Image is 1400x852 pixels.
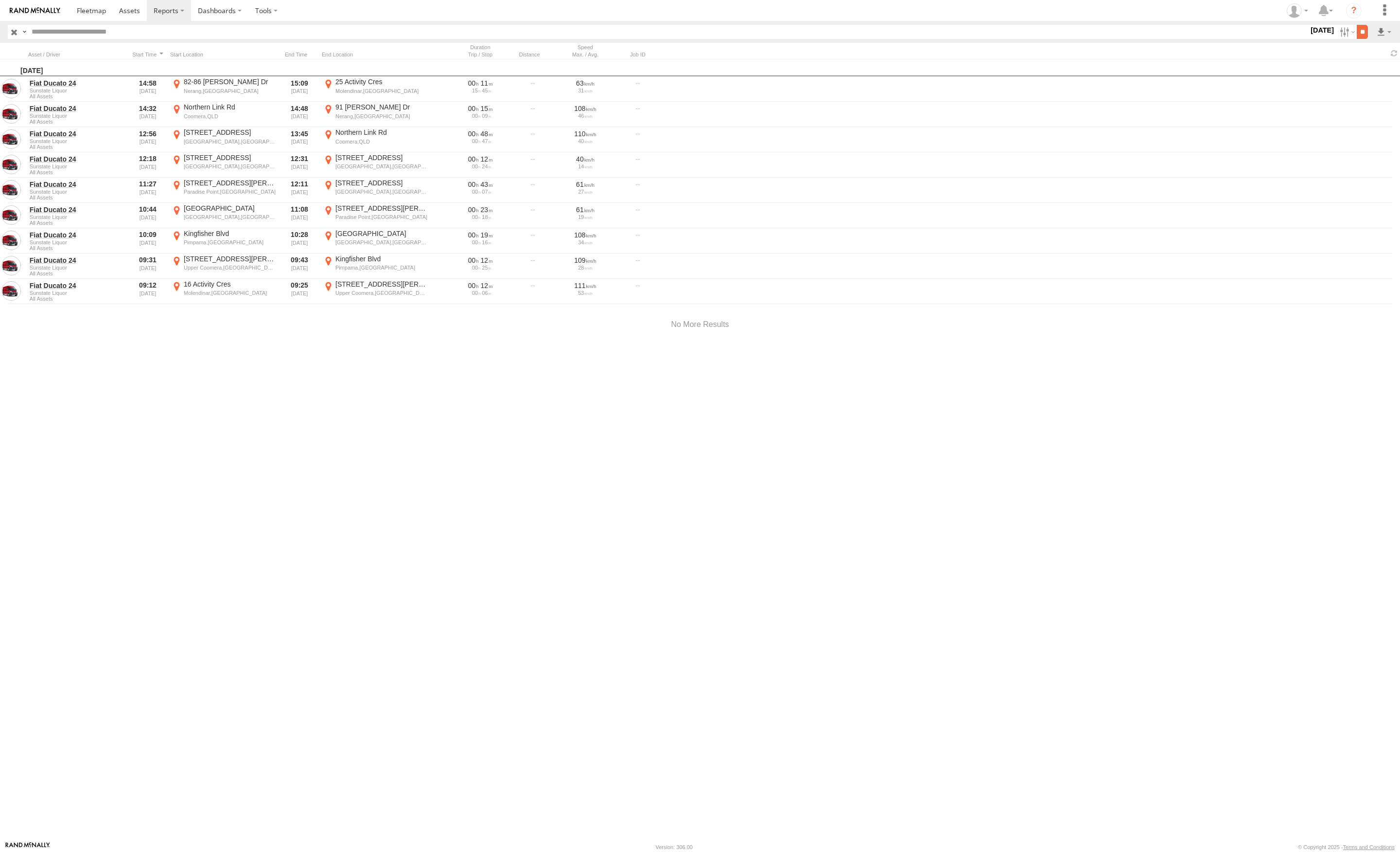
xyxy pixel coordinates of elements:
div: Kingfisher Blvd [335,254,427,263]
div: 10:44 [DATE] [129,204,166,227]
span: 43 [481,181,493,188]
a: Terms and Conditions [1343,844,1395,850]
span: 12 [481,155,493,163]
div: 10:28 [DATE] [281,229,318,253]
label: Click to View Event Location [170,153,277,177]
span: Sunstate Liquor [30,189,124,195]
a: View Asset in Asset Management [1,155,21,174]
div: [759s] 19/08/2025 12:18 - 19/08/2025 12:31 [457,155,503,163]
label: Click to View Event Location [170,254,277,278]
span: 00 [468,231,479,239]
div: 15:09 [DATE] [281,77,318,101]
div: [GEOGRAPHIC_DATA],[GEOGRAPHIC_DATA] [184,138,276,145]
a: Fiat Ducato 24 [30,104,124,113]
label: Click to View Event Location [170,204,277,227]
div: 53 [562,290,608,296]
span: 00 [472,113,480,119]
span: Sunstate Liquor [30,88,124,93]
div: [STREET_ADDRESS][PERSON_NAME] [184,254,276,263]
div: 13:45 [DATE] [281,128,318,151]
div: [STREET_ADDRESS] [335,153,427,162]
div: [GEOGRAPHIC_DATA],[GEOGRAPHIC_DATA] [335,188,427,195]
a: Fiat Ducato 24 [30,79,124,88]
label: Click to View Event Location [170,280,277,303]
div: Upper Coomera,[GEOGRAPHIC_DATA] [335,290,427,296]
div: Molendinar,[GEOGRAPHIC_DATA] [335,88,427,94]
span: 09 [482,113,491,119]
label: Click to View Event Location [322,204,429,227]
span: Sunstate Liquor [30,163,124,169]
span: 24 [482,163,491,169]
a: Visit our Website [5,842,50,852]
div: Click to Sort [281,51,318,58]
div: Molendinar,[GEOGRAPHIC_DATA] [184,290,276,296]
div: 11:27 [DATE] [129,179,166,202]
div: 25 Activity Cres [335,77,427,86]
label: Click to View Event Location [322,280,429,303]
label: Click to View Event Location [170,229,277,253]
div: Job ID [613,51,662,58]
div: Northern Link Rd [184,103,276,111]
span: Filter Results to this Group [30,169,124,175]
div: 91 [PERSON_NAME] Dr [335,103,427,111]
label: Click to View Event Location [170,103,277,126]
div: Upper Coomera,[GEOGRAPHIC_DATA] [184,264,276,271]
div: [707s] 19/08/2025 14:58 - 19/08/2025 15:09 [457,79,503,88]
div: 46 [562,113,608,119]
div: Paradise Point,[GEOGRAPHIC_DATA] [335,214,427,220]
label: Click to View Event Location [322,229,429,253]
div: 16 Activity Cres [184,280,276,289]
span: 00 [468,79,479,87]
span: Sunstate Liquor [30,265,124,271]
span: 19 [481,231,493,239]
label: [DATE] [1309,25,1336,36]
label: Search Query [20,25,28,39]
div: 12:56 [DATE] [129,128,166,151]
div: 09:12 [DATE] [129,280,166,303]
span: Filter Results to this Group [30,144,124,150]
div: [STREET_ADDRESS] [184,128,276,137]
div: [946s] 19/08/2025 14:32 - 19/08/2025 14:48 [457,104,503,113]
div: 82-86 [PERSON_NAME] Dr [184,77,276,86]
div: [2624s] 19/08/2025 11:27 - 19/08/2025 12:11 [457,180,503,189]
span: 15 [472,88,480,93]
div: [2926s] 19/08/2025 12:56 - 19/08/2025 13:45 [457,129,503,138]
div: 31 [562,88,608,93]
div: 12:11 [DATE] [281,179,318,202]
span: 12 [481,256,493,264]
div: Nerang,[GEOGRAPHIC_DATA] [335,113,427,120]
div: [STREET_ADDRESS][PERSON_NAME] [335,280,427,289]
div: 12:31 [DATE] [281,153,318,177]
span: 00 [472,214,480,220]
div: 11:08 [DATE] [281,204,318,227]
span: 00 [472,138,480,144]
label: Click to View Event Location [322,103,429,126]
a: View Asset in Asset Management [1,79,21,98]
i: ? [1346,3,1362,18]
span: 16 [482,239,491,245]
div: [GEOGRAPHIC_DATA] [335,229,427,238]
div: Click to Sort [129,51,166,58]
div: 19 [562,214,608,220]
a: Fiat Ducato 24 [30,155,124,163]
div: Northern Link Rd [335,128,427,137]
div: 14 [562,163,608,169]
a: Fiat Ducato 24 [30,281,124,290]
label: Export results as... [1376,25,1392,39]
a: View Asset in Asset Management [1,256,21,275]
a: Fiat Ducato 24 [30,256,124,265]
div: [STREET_ADDRESS] [335,179,427,187]
span: 00 [468,256,479,264]
span: 45 [482,88,491,93]
span: 18 [482,214,491,220]
label: Click to View Event Location [170,179,277,202]
a: Fiat Ducato 24 [30,205,124,214]
div: Coomera,QLD [335,138,427,145]
span: Sunstate Liquor [30,214,124,220]
div: 40 [562,138,608,144]
div: 108 [562,231,608,239]
div: Click to Sort [28,51,125,58]
span: Filter Results to this Group [30,220,124,226]
a: View Asset in Asset Management [1,231,21,250]
span: Filter Results to this Group [30,296,124,302]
